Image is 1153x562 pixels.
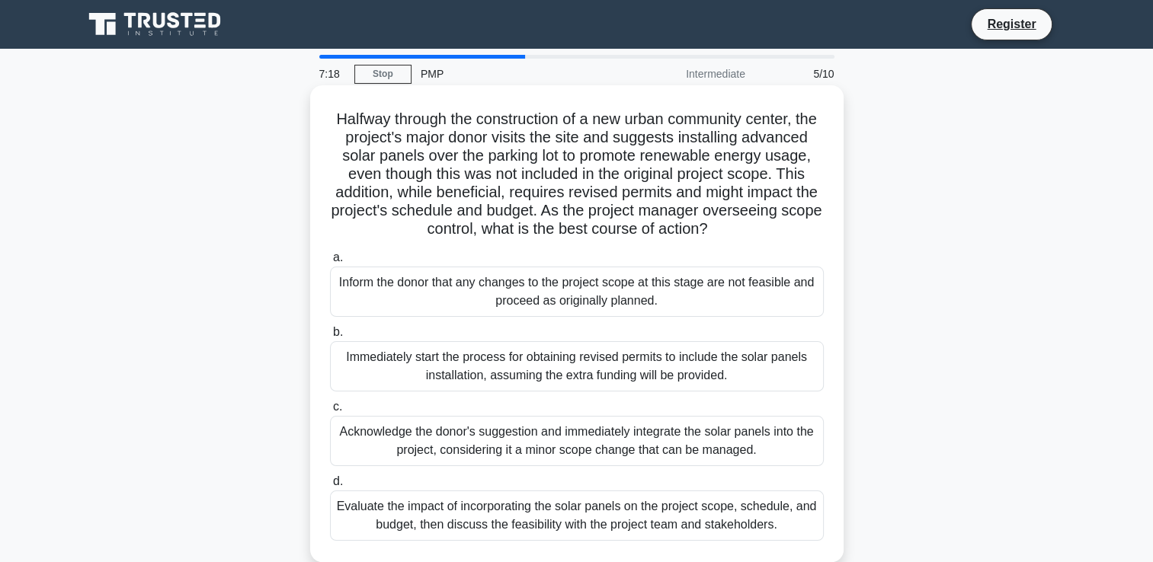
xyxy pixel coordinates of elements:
[754,59,844,89] div: 5/10
[330,490,824,541] div: Evaluate the impact of incorporating the solar panels on the project scope, schedule, and budget,...
[333,400,342,413] span: c.
[333,325,343,338] span: b.
[330,416,824,466] div: Acknowledge the donor's suggestion and immediately integrate the solar panels into the project, c...
[333,251,343,263] span: a.
[333,474,343,487] span: d.
[330,267,824,317] div: Inform the donor that any changes to the project scope at this stage are not feasible and proceed...
[310,59,354,89] div: 7:18
[412,59,621,89] div: PMP
[328,110,825,239] h5: Halfway through the construction of a new urban community center, the project's major donor visit...
[330,341,824,391] div: Immediately start the process for obtaining revised permits to include the solar panels installat...
[354,65,412,84] a: Stop
[621,59,754,89] div: Intermediate
[978,14,1045,34] a: Register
